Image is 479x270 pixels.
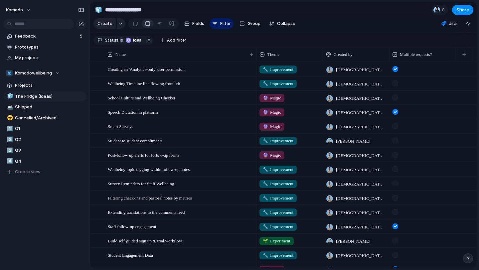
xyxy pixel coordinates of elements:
button: 🧊 [93,5,104,15]
span: 🔧 [263,224,268,229]
span: Wellbeing Timeline line flowing from left [108,79,180,87]
div: 🧊 [7,92,12,100]
span: Improvement [263,166,293,173]
span: Magic [263,123,281,130]
span: [DEMOGRAPHIC_DATA][PERSON_NAME] [336,152,387,159]
span: Post-follow up alerts for follow-up forms [108,151,179,159]
button: 2️⃣ [6,136,13,143]
span: Projects [15,82,84,89]
span: Build self-guided sign up & trial workflow [108,237,182,244]
div: 2️⃣ [7,136,12,143]
span: Collapse [277,20,295,27]
span: Create view [15,169,41,175]
span: Staff follow-up engagement [108,222,156,230]
span: [PERSON_NAME] [336,138,370,145]
div: 4️⃣ [7,157,12,165]
span: Q1 [15,125,84,132]
a: Feedback5 [3,31,86,41]
span: Smart Surveys [108,122,133,130]
span: 🔧 [263,196,268,201]
a: 2️⃣Q2 [3,135,86,145]
span: 🔧 [263,167,268,172]
span: Group [247,20,260,27]
span: Student Engagement Data [108,251,153,259]
div: 🚢Shipped [3,102,86,112]
span: [DEMOGRAPHIC_DATA][PERSON_NAME] [336,181,387,188]
span: Wellbeing topic tagging within follow-up notes [108,165,190,173]
span: [DEMOGRAPHIC_DATA][PERSON_NAME] [336,167,387,173]
span: Magic [263,95,281,101]
span: Multiple requests? [400,51,432,58]
span: Magic [263,109,281,116]
a: 1️⃣Q1 [3,124,86,134]
span: Komodo [6,7,23,13]
span: Improvement [263,195,293,202]
div: 3️⃣ [7,147,12,154]
span: Cancelled/Archived [15,115,84,121]
span: 🔧 [263,181,268,186]
span: Improvement [263,66,293,73]
span: Experiment [263,238,290,244]
span: Q4 [15,158,84,165]
span: Improvement [263,138,293,144]
span: 🔧 [263,253,268,258]
button: Create [93,18,116,29]
span: [DEMOGRAPHIC_DATA][PERSON_NAME] [336,252,387,259]
button: Group [236,18,264,29]
span: 🔮 [263,153,268,158]
div: ☣️ [7,114,12,122]
button: 🚢 [6,104,13,110]
span: Idea [133,37,143,43]
button: Add filter [157,36,190,45]
span: Extending translations to the comments feed [108,208,185,216]
span: Improvement [263,209,293,216]
span: School Culture and Wellbeing Checker [108,94,175,101]
button: 4️⃣ [6,158,13,165]
div: 🧊 [95,5,102,14]
button: Komodowellbeing [3,68,86,78]
button: 1️⃣ [6,125,13,132]
span: Create [97,20,112,27]
span: 5 [80,33,84,40]
span: Prototypes [15,44,84,51]
span: 🔧 [263,210,268,215]
span: Q2 [15,136,84,143]
a: 🧊The Fridge (Ideas) [3,91,86,101]
span: [DEMOGRAPHIC_DATA][PERSON_NAME] [336,81,387,87]
span: Q3 [15,147,84,154]
span: 🌱 [263,238,268,243]
span: 🔧 [263,81,268,86]
span: Add filter [167,37,186,43]
span: Status [105,37,118,43]
a: Prototypes [3,42,86,52]
span: Feedback [15,33,78,40]
span: Created by [334,51,353,58]
button: ☣️ [6,115,13,121]
span: Improvement [263,80,293,87]
span: Shipped [15,104,84,110]
span: Jira [449,20,457,27]
span: 🔧 [263,138,268,143]
span: [DEMOGRAPHIC_DATA][PERSON_NAME] [336,67,387,73]
span: 🔮 [263,124,268,129]
button: Komodo [3,5,35,15]
a: 3️⃣Q3 [3,145,86,155]
span: Magic [263,152,281,159]
span: My projects [15,55,84,61]
div: 4️⃣Q4 [3,156,86,166]
span: 🔧 [263,67,268,72]
div: 🚢 [7,103,12,111]
span: Improvement [263,181,293,187]
span: Filter [220,20,231,27]
button: Fields [182,18,207,29]
span: Student to student compliments [108,137,162,144]
a: ☣️Cancelled/Archived [3,113,86,123]
span: 🔮 [263,110,268,115]
span: [DEMOGRAPHIC_DATA][PERSON_NAME] [336,209,387,216]
span: Improvement [263,223,293,230]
